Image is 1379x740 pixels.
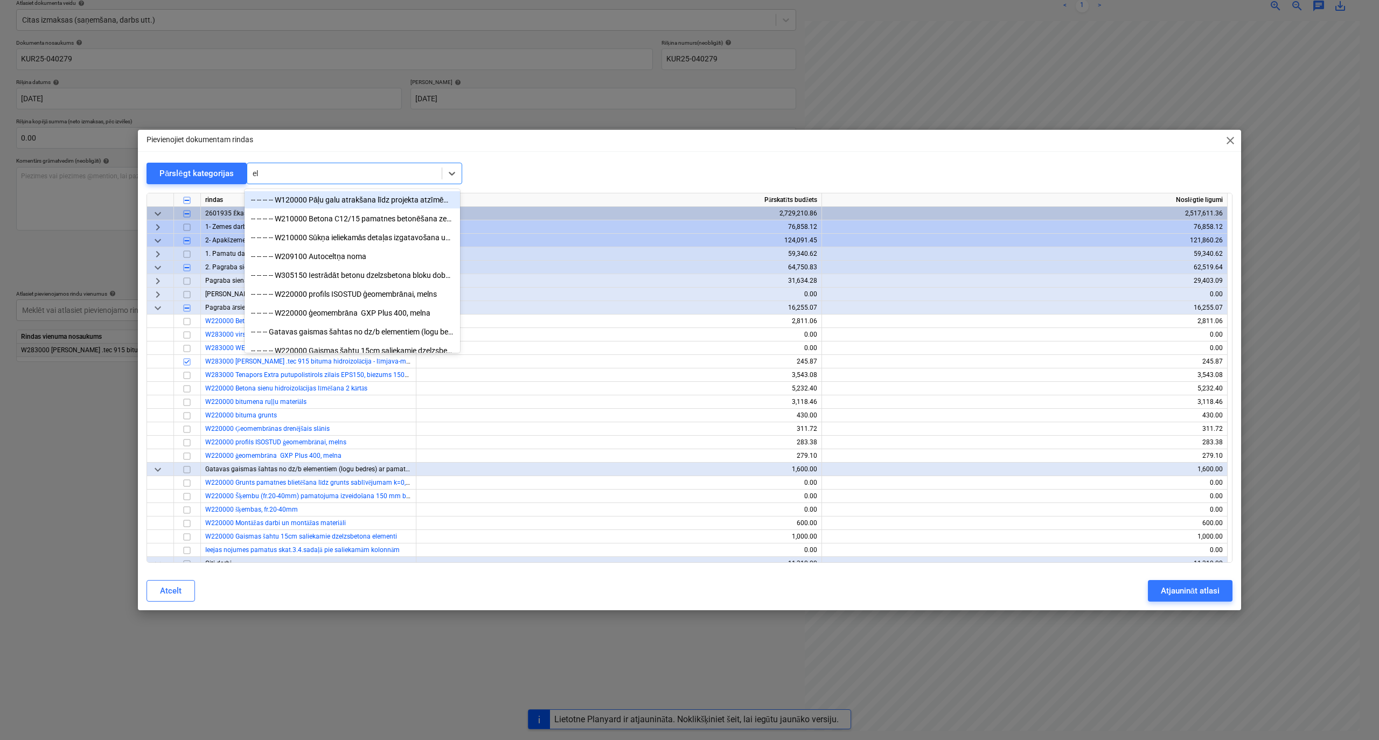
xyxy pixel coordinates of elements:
span: Pagraba sienas no monolīta betona [205,277,310,284]
div: 0.00 [826,288,1223,301]
span: Nesošo sienu mūrēšana [205,290,301,298]
button: Pārslēgt kategorijas [147,163,247,184]
div: -- -- -- -- W210000 Betona C12/15 pamatnes betonēšana zem monolītās dzelzsbetona plātnes 70mm bie... [245,210,460,227]
div: -- -- -- -- W120000 Pāļu galu atrakšana līdz projekta atzīmēm (ap 15cm), t.sk.būvbedres apakšas p... [245,191,460,208]
div: 0.00 [826,503,1223,516]
div: 64,750.83 [421,261,817,274]
div: 2,517,611.36 [826,207,1223,220]
div: Atjaunināt atlasi [1161,584,1220,598]
div: 1,000.00 [421,530,817,543]
span: close [1224,134,1237,147]
span: W283000 WEBER .tec 915 bituma hidroizolācija - līmjava-mastika (1,2L/m2 ) [205,358,456,365]
div: 245.87 [826,355,1223,368]
a: W220000 šķembas, fr.20-40mm [205,506,298,513]
span: keyboard_arrow_right [151,248,164,261]
div: 3,543.08 [421,368,817,382]
div: 2,811.06 [421,315,817,328]
div: 3,118.46 [421,395,817,409]
span: 2- Apakšzemes konstrukcijas [205,236,289,244]
a: Ieejas nojumes pamatus skat.3.4.sadaļā pie saliekamām kolonnām [205,546,400,554]
a: W220000 Montāžas darbi un montāžas materiāli [205,519,346,527]
a: W220000 Ģeomembrānas drenējšais slānis [205,425,330,432]
div: Chat Widget [1325,688,1379,740]
div: 16,255.07 [826,301,1223,315]
a: W283000 [PERSON_NAME] .tec 915 bituma hidroizolācija - līmjava-mastika (1,2L/m2 ) [205,358,456,365]
div: -- -- -- Gatavas gaismas šahtas no dz/b elementiem (logu bedres) ar pamatni no 150mm šķiembu kārtu [245,323,460,340]
div: -- -- -- -- W220000 Gaismas šahtu 15cm saliekamie dzelzsbetona elementi [245,342,460,359]
div: 0.00 [421,341,817,355]
div: 311.72 [421,422,817,436]
div: Pārslēgt kategorijas [159,166,234,180]
span: 2601935 Ēkas budžets [205,210,272,217]
div: 5,232.40 [421,382,817,395]
a: W283000 Tenapors Extra putupolistirols zilais EPS150, biezums 150mm [205,371,416,379]
div: 600.00 [421,516,817,530]
div: -- -- -- -- W305150 Iestrādāt betonu dzelzsbetona bloku dobumos (0,64/0,75) [245,267,460,284]
div: 5,232.40 [826,382,1223,395]
div: 3,543.08 [826,368,1223,382]
div: 283.38 [421,436,817,449]
div: -- -- -- -- W220000 profils ISOSTUD ģeomembrānai, melns [245,285,460,303]
span: Citi darbi [205,560,232,567]
div: 0.00 [826,341,1223,355]
a: W220000 Betona sienu hidroizolācijas līmēšana 2 kārtās [205,385,367,392]
button: Atjaunināt atlasi [1148,580,1232,602]
div: 283.38 [826,436,1223,449]
p: Pievienojiet dokumentam rindas [147,134,253,145]
div: Pārskatīts budžets [416,193,822,207]
div: 16,255.07 [421,301,817,315]
div: 279.10 [421,449,817,463]
a: W283000 WEBER .tec 930 java katetēm [205,344,320,352]
div: 0.00 [421,288,817,301]
a: W220000 bituma grunts [205,411,277,419]
div: rindas [201,193,416,207]
span: keyboard_arrow_right [151,275,164,288]
div: 311.72 [826,422,1223,436]
div: Noslēgtie līgumi [822,193,1228,207]
div: 11,310.00 [421,557,817,570]
div: 59,340.62 [826,247,1223,261]
div: 11,310.00 [826,557,1223,570]
div: 121,860.26 [826,234,1223,247]
div: 600.00 [826,516,1223,530]
div: 29,403.09 [826,274,1223,288]
a: W220000 Betona sienu putuplasta izolācijas līmēšana, ieskaitot virsmas slīpēšanu, gruntēšanu un k... [205,317,544,325]
div: 0.00 [826,543,1223,557]
div: -- -- -- -- W210000 Sūkņa ieliekamās detaļas izgatavošana un montāža (ja vajag) [245,229,460,246]
span: W220000 profils ISOSTUD ģeomembrānai, melns [205,438,346,446]
span: Pagraba ārsienu hidroizolācija [205,304,293,311]
div: 62,519.64 [826,261,1223,274]
div: 0.00 [826,328,1223,341]
span: keyboard_arrow_right [151,288,164,301]
div: 2,811.06 [826,315,1223,328]
span: W220000 Gaismas šahtu 15cm saliekamie dzelzsbetona elementi [205,533,397,540]
a: W283000 virsmas grunts [205,331,279,338]
a: W220000 ģeomembrāna GXP Plus 400, melna [205,452,342,459]
span: W220000 bitumena ruļļu materiāls [205,398,307,406]
div: 0.00 [421,490,817,503]
span: Gatavas gaismas šahtas no dz/b elementiem (logu bedres) ar pamatni no 150mm šķiembu kārtu [205,465,486,473]
div: -- -- -- -- W220000 ģeomembrāna GXP Plus 400, melna [245,304,460,322]
div: 1,600.00 [826,463,1223,476]
div: 245.87 [421,355,817,368]
div: 0.00 [421,328,817,341]
div: 76,858.12 [421,220,817,234]
a: W220000 Šķembu (fr.20-40mm) pamatojuma izveidošana 150 mm biezumā, ieskaitot blietēšanu [205,492,485,500]
span: keyboard_arrow_down [151,557,164,570]
div: 1,000.00 [826,530,1223,543]
span: keyboard_arrow_down [151,463,164,476]
span: 1. Pamatu darbi [205,250,253,257]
